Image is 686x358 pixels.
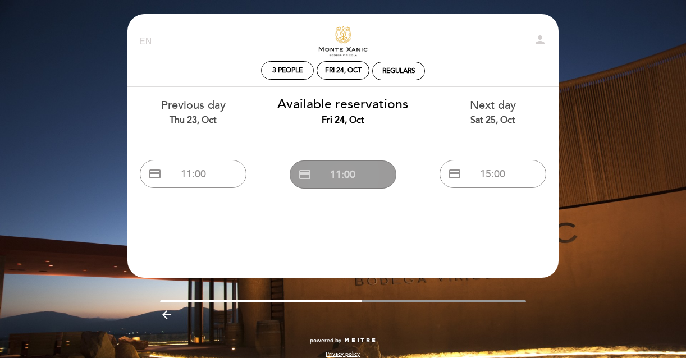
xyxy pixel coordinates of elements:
div: Sat 25, Oct [426,114,559,127]
div: Next day [426,98,559,126]
button: credit_card 15:00 [440,160,546,188]
button: person [533,33,547,51]
img: MEITRE [344,338,376,343]
div: Thu 23, Oct [127,114,260,127]
button: credit_card 11:00 [140,160,246,188]
div: Previous day [127,98,260,126]
a: Experiencias Excepcionales Monte Xanic [273,26,413,57]
div: Fri 24, Oct [277,114,410,127]
i: person [533,33,547,47]
button: credit_card 11:00 [290,160,396,189]
div: Regulars [382,67,415,75]
span: powered by [310,337,341,345]
span: credit_card [298,168,312,181]
div: Available reservations [277,95,410,127]
span: credit_card [148,167,162,181]
span: credit_card [448,167,461,181]
i: arrow_backward [160,308,173,322]
a: Privacy policy [326,350,360,358]
div: Fri 24, Oct [325,66,362,75]
span: 3 people [272,66,303,75]
a: powered by [310,337,376,345]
